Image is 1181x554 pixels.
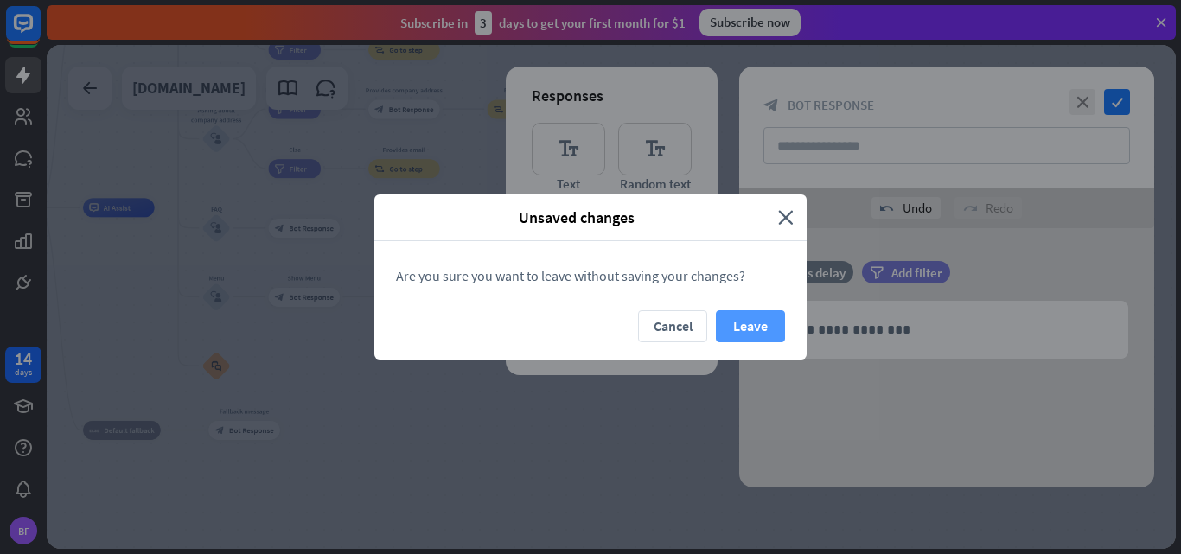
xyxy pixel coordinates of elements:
i: close [778,207,794,227]
button: Leave [716,310,785,342]
button: Open LiveChat chat widget [14,7,66,59]
button: Cancel [638,310,707,342]
span: Unsaved changes [387,207,765,227]
span: Are you sure you want to leave without saving your changes? [396,267,745,284]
